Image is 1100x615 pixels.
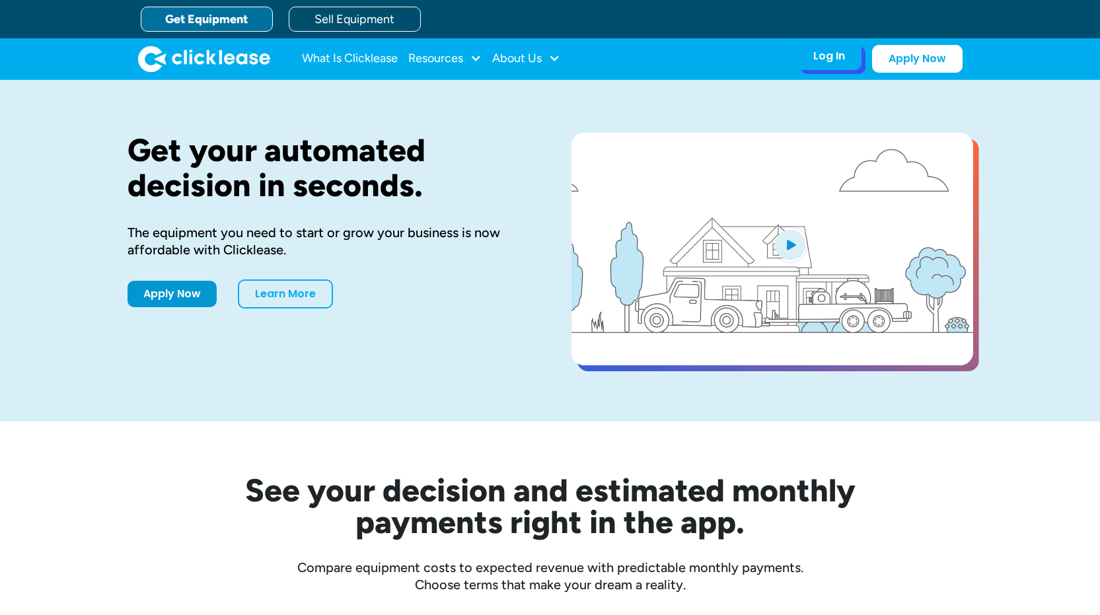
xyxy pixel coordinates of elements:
a: Get Equipment [141,7,273,32]
img: Clicklease logo [138,46,270,72]
a: What Is Clicklease [302,46,398,72]
a: home [138,46,270,72]
a: Learn More [238,279,333,308]
div: Compare equipment costs to expected revenue with predictable monthly payments. Choose terms that ... [128,559,973,593]
img: Blue play button logo on a light blue circular background [772,226,808,263]
div: Log In [813,50,845,63]
div: About Us [492,46,560,72]
h2: See your decision and estimated monthly payments right in the app. [180,474,920,538]
div: The equipment you need to start or grow your business is now affordable with Clicklease. [128,224,529,258]
a: Apply Now [872,45,963,73]
a: Sell Equipment [289,7,421,32]
a: open lightbox [571,133,973,365]
a: Apply Now [128,281,217,307]
div: Resources [408,46,482,72]
h1: Get your automated decision in seconds. [128,133,529,203]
